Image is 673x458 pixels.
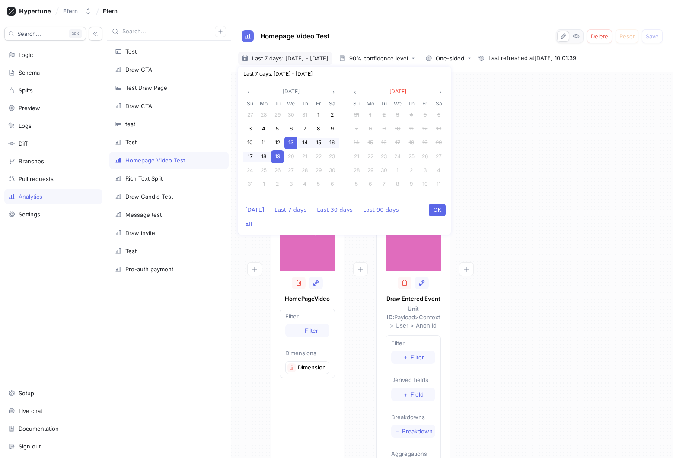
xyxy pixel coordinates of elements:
div: 29 Aug 2025 [312,164,325,178]
span: 14 [302,139,308,146]
span: 17 [248,153,253,159]
div: 07 Oct 2025 [377,178,391,191]
div: 13 [284,137,297,149]
span: Breakdown [402,429,433,434]
div: 17 Sep 2025 [391,136,405,150]
span: 12 [422,125,427,132]
button: angle right [329,86,339,97]
button: All [241,218,256,231]
div: 03 Aug 2025 [243,122,257,136]
div: Documentation [19,425,59,432]
div: 10 Sep 2025 [391,122,405,136]
span: 23 [381,153,387,159]
span: 5 [276,125,279,132]
div: 25 Sep 2025 [405,150,418,164]
div: 4 [298,178,311,191]
div: 18 [405,137,418,149]
div: 17 [244,150,257,163]
div: 8 [391,178,404,191]
div: 6 [284,123,297,136]
button: angle right [435,86,446,97]
svg: angle left [246,89,251,95]
button: Save [642,29,663,43]
button: angle left [243,86,254,97]
div: 01 Sep 2025 [257,178,271,191]
div: 17 Aug 2025 [243,150,257,164]
div: 02 Aug 2025 [325,108,339,122]
span: 6 [290,125,293,132]
span: 8 [317,125,320,132]
div: 26 [271,164,284,177]
div: 11 [405,123,418,136]
div: 09 Sep 2025 [377,122,391,136]
span: Last 7 days: [DATE] - [DATE] [252,54,329,63]
span: 6 [331,181,334,187]
div: 12 Sep 2025 [418,122,432,136]
div: 30 Jul 2025 [284,108,298,122]
span: Search... [17,31,41,36]
div: 1 [364,109,377,122]
span: 4 [410,111,413,118]
div: 29 Sep 2025 [364,164,377,178]
div: 19 [418,137,431,149]
span: 11 [262,139,266,146]
span: 3 [290,181,293,187]
div: 11 Oct 2025 [432,178,446,191]
div: One-sided [436,56,464,61]
div: 6 [325,178,338,191]
div: 06 Sep 2025 [325,178,339,191]
span: 2 [276,181,279,187]
div: 18 Sep 2025 [405,136,418,150]
div: 04 Sep 2025 [298,178,312,191]
span: 20 [436,139,442,146]
div: 28 Sep 2025 [350,164,364,178]
div: 13 Sep 2025 [432,122,446,136]
div: 06 Oct 2025 [364,178,377,191]
span: 18 [409,139,414,146]
div: 28 [257,109,270,122]
span: 31 [248,181,253,187]
span: 27 [288,167,294,173]
div: 1 [391,164,404,177]
div: 9 [377,123,390,136]
div: 15 Sep 2025 [364,136,377,150]
span: Field [411,392,424,397]
span: 27 [247,111,253,118]
div: 24 Sep 2025 [391,150,405,164]
div: 16 Sep 2025 [377,136,391,150]
span: 9 [410,181,413,187]
button: [DATE] [279,86,303,97]
span: 4 [262,125,265,132]
div: 04 Sep 2025 [405,108,418,122]
div: 23 [377,150,390,163]
button: Last 30 days [313,204,357,216]
a: Documentation [4,421,102,436]
div: 25 Aug 2025 [257,164,271,178]
span: 5 [424,111,427,118]
div: 31 [350,109,363,122]
div: 02 Oct 2025 [405,164,418,178]
span: 16 [329,139,335,146]
div: 4 [405,109,418,122]
div: 23 Sep 2025 [377,150,391,164]
div: 11 Sep 2025 [405,122,418,136]
span: 21 [354,153,359,159]
div: 27 Sep 2025 [432,150,446,164]
div: 31 [244,178,257,191]
div: 22 [364,150,377,163]
span: 20 [288,153,294,159]
div: 22 Sep 2025 [364,150,377,164]
span: 13 [288,139,293,146]
div: 28 Aug 2025 [298,164,312,178]
span: 24 [247,167,253,173]
div: 90% confidence level [349,56,408,61]
div: 7 [377,178,390,191]
button: ＋Field [391,388,435,401]
div: 20 [432,137,445,149]
div: 7 [350,123,363,136]
div: 08 Oct 2025 [391,178,405,191]
span: 26 [274,167,281,173]
span: 19 [422,139,427,146]
div: 30 [284,109,297,122]
div: 14 [350,137,363,149]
